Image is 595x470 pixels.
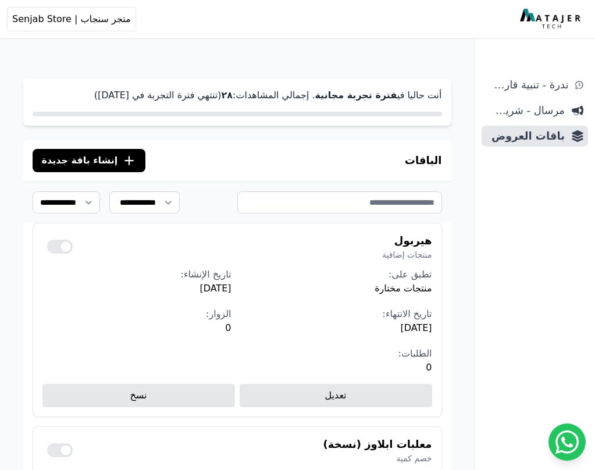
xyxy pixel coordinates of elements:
[486,128,565,144] span: باقات العروض
[180,269,231,280] span: تاريخ الإنشاء:
[42,282,231,295] span: [DATE]
[42,384,235,407] a: نسخ
[12,12,131,26] span: متجر سنجاب | Senjab Store
[240,384,432,407] a: تعديل
[520,9,583,30] img: MatajerTech Logo
[389,269,432,280] span: تطبق على:
[243,282,432,295] span: منتجات مختارة
[383,308,432,319] span: تاريخ الانتهاء:
[382,233,432,249] h4: هيربول
[221,90,233,101] strong: ٢٨
[323,453,432,464] span: خصم كمية
[42,154,118,168] span: إنشاء باقة جديدة
[405,152,442,169] h3: الباقات
[243,361,432,375] span: 0
[33,88,442,102] p: أنت حاليا في . إجمالي المشاهدات: (تنتهي فترة التجربة في [DATE])
[323,436,432,453] h4: معلبات ابلاوز (نسخة)
[33,149,146,172] button: إنشاء باقة جديدة
[42,321,231,335] span: 0
[7,7,136,31] button: متجر سنجاب | Senjab Store
[382,249,432,261] span: منتجات إضافية
[398,348,432,359] span: الطلبات:
[486,77,568,93] span: ندرة - تنبية قارب علي النفاذ
[243,321,432,335] span: [DATE]
[315,90,397,101] strong: فترة تجربة مجانية
[206,308,231,319] span: الزوار:
[486,102,565,119] span: مرسال - شريط دعاية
